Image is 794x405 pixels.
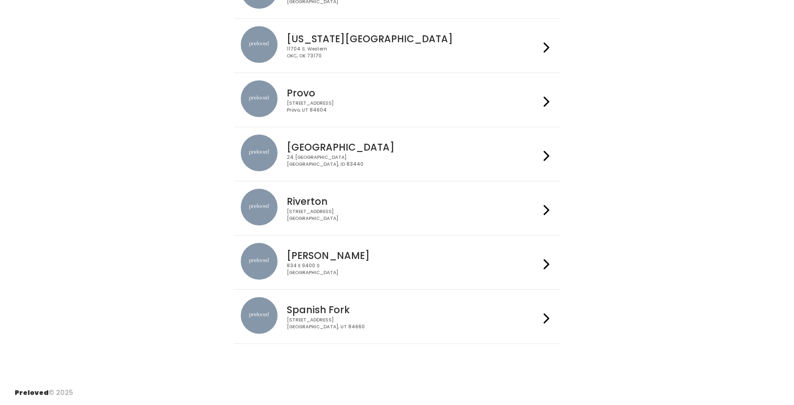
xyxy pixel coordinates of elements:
[241,297,278,334] img: preloved location
[287,154,539,168] div: 24 [GEOGRAPHIC_DATA] [GEOGRAPHIC_DATA], ID 83440
[241,243,553,282] a: preloved location [PERSON_NAME] 834 E 9400 S[GEOGRAPHIC_DATA]
[241,80,553,119] a: preloved location Provo [STREET_ADDRESS]Provo, UT 84604
[287,34,539,44] h4: [US_STATE][GEOGRAPHIC_DATA]
[241,297,553,336] a: preloved location Spanish Fork [STREET_ADDRESS][GEOGRAPHIC_DATA], UT 84660
[241,26,553,65] a: preloved location [US_STATE][GEOGRAPHIC_DATA] 11704 S. WesternOKC, OK 73170
[241,135,553,174] a: preloved location [GEOGRAPHIC_DATA] 24 [GEOGRAPHIC_DATA][GEOGRAPHIC_DATA], ID 83440
[287,263,539,276] div: 834 E 9400 S [GEOGRAPHIC_DATA]
[287,304,539,315] h4: Spanish Fork
[287,46,539,59] div: 11704 S. Western OKC, OK 73170
[241,189,553,228] a: preloved location Riverton [STREET_ADDRESS][GEOGRAPHIC_DATA]
[241,243,278,280] img: preloved location
[287,88,539,98] h4: Provo
[15,381,73,398] div: © 2025
[287,250,539,261] h4: [PERSON_NAME]
[287,208,539,222] div: [STREET_ADDRESS] [GEOGRAPHIC_DATA]
[287,142,539,152] h4: [GEOGRAPHIC_DATA]
[287,317,539,330] div: [STREET_ADDRESS] [GEOGRAPHIC_DATA], UT 84660
[241,26,278,63] img: preloved location
[15,388,49,397] span: Preloved
[241,135,278,171] img: preloved location
[241,189,278,225] img: preloved location
[241,80,278,117] img: preloved location
[287,100,539,113] div: [STREET_ADDRESS] Provo, UT 84604
[287,196,539,207] h4: Riverton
